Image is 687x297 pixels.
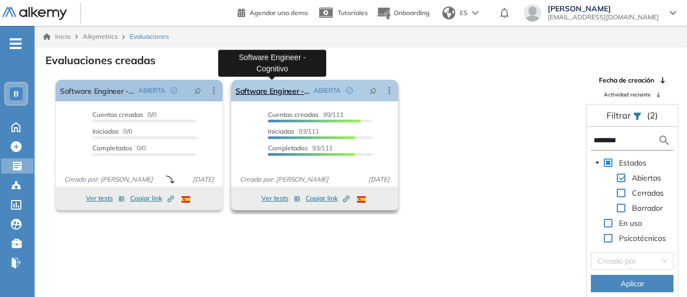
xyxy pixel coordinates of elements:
[268,144,333,152] span: 93/111
[250,9,308,17] span: Agendar una demo
[346,87,353,94] span: check-circle
[238,5,308,18] a: Agendar una demo
[130,32,169,42] span: Evaluaciones
[261,192,300,205] button: Ver tests
[171,87,177,94] span: check-circle
[357,196,366,203] img: ESP
[647,109,658,122] span: (2)
[306,194,349,203] span: Copiar link
[268,110,319,119] span: Cuentas creadas
[493,172,687,297] iframe: Chat Widget
[92,144,146,152] span: 0/0
[604,91,650,99] span: Actividad reciente
[60,175,157,184] span: Creado por: [PERSON_NAME]
[14,89,19,98] span: B
[268,110,343,119] span: 99/111
[595,160,600,165] span: caret-down
[92,127,132,135] span: 0/0
[92,127,119,135] span: Iniciadas
[83,32,118,40] span: Alkymetrics
[599,75,654,85] span: Fecha de creación
[369,86,377,95] span: pushpin
[92,110,143,119] span: Cuentas creadas
[306,192,349,205] button: Copiar link
[235,80,309,101] a: Software Engineer - Cognitivo
[235,175,333,184] span: Creado por: [PERSON_NAME]
[186,82,210,99] button: pushpin
[86,192,125,205] button: Ver tests
[60,80,134,101] a: Software Engineer - Desafío Técnico
[607,110,633,121] span: Filtrar
[493,172,687,297] div: Widget de chat
[181,196,190,203] img: ESP
[617,156,649,169] span: Estados
[548,4,659,13] span: [PERSON_NAME]
[619,158,646,168] span: Estados
[218,50,326,77] div: Software Engineer - Cognitivo
[630,171,663,184] span: Abiertas
[442,6,455,19] img: world
[92,144,132,152] span: Completados
[43,32,71,42] a: Inicio
[10,43,22,45] i: -
[92,110,157,119] span: 0/0
[130,192,174,205] button: Copiar link
[658,134,671,147] img: search icon
[45,54,156,67] h3: Evaluaciones creadas
[314,86,341,95] span: ABIERTA
[361,82,385,99] button: pushpin
[2,7,67,20] img: Logo
[194,86,201,95] span: pushpin
[460,8,468,18] span: ES
[376,2,429,25] button: Onboarding
[188,175,218,184] span: [DATE]
[394,9,429,17] span: Onboarding
[138,86,165,95] span: ABIERTA
[472,11,479,15] img: arrow
[338,9,368,17] span: Tutoriales
[130,194,174,203] span: Copiar link
[268,144,308,152] span: Completados
[364,175,394,184] span: [DATE]
[268,127,294,135] span: Iniciadas
[548,13,659,22] span: [EMAIL_ADDRESS][DOMAIN_NAME]
[268,127,319,135] span: 93/111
